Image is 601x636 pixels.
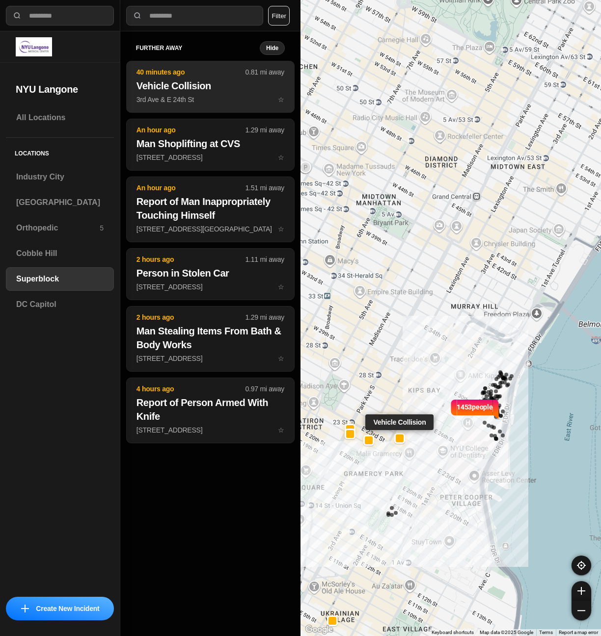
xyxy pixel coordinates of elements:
[137,67,246,77] p: 40 minutes ago
[266,44,278,52] small: Hide
[126,119,295,171] button: An hour ago1.29 mi awayMan Shoplifting at CVS[STREET_ADDRESS]star
[16,222,100,234] h3: Orthopedic
[6,106,114,129] a: All Locations
[6,165,114,189] a: Industry City
[136,44,260,52] h5: further away
[126,426,295,434] a: 4 hours ago0.97 mi awayReport of Person Armed With Knife[STREET_ADDRESS]star
[137,384,246,394] p: 4 hours ago
[137,95,284,104] p: 3rd Ave & E 24th St
[16,171,104,183] h3: Industry City
[137,312,246,322] p: 2 hours ago
[577,607,585,614] img: zoom-out
[137,125,246,135] p: An hour ago
[572,556,591,575] button: recenter
[246,312,284,322] p: 1.29 mi away
[6,191,114,214] a: [GEOGRAPHIC_DATA]
[100,223,104,233] p: 5
[278,426,284,434] span: star
[12,11,22,21] img: search
[303,623,335,636] img: Google
[16,82,104,96] h2: NYU Langone
[16,248,104,259] h3: Cobble Hill
[365,414,434,430] div: Vehicle Collision
[137,153,284,162] p: [STREET_ADDRESS]
[137,195,284,222] h2: Report of Man Inappropriately Touching Himself
[457,402,493,424] p: 1453 people
[16,273,104,285] h3: Superblock
[126,61,295,113] button: 40 minutes ago0.81 mi awayVehicle Collision3rd Ave & E 24th Ststar
[137,266,284,280] h2: Person in Stolen Car
[126,378,295,443] button: 4 hours ago0.97 mi awayReport of Person Armed With Knife[STREET_ADDRESS]star
[6,597,114,620] button: iconCreate New Incident
[539,630,553,635] a: Terms (opens in new tab)
[278,96,284,103] span: star
[246,183,284,193] p: 1.51 mi away
[126,354,295,362] a: 2 hours ago1.29 mi awayMan Stealing Items From Bath & Body Works[STREET_ADDRESS]star
[137,254,246,264] p: 2 hours ago
[21,605,29,612] img: icon
[137,224,284,234] p: [STREET_ADDRESS][GEOGRAPHIC_DATA]
[246,67,284,77] p: 0.81 mi away
[137,396,284,423] h2: Report of Person Armed With Knife
[480,630,533,635] span: Map data ©2025 Google
[6,293,114,316] a: DC Capitol
[577,561,586,570] img: recenter
[16,112,104,124] h3: All Locations
[6,242,114,265] a: Cobble Hill
[278,225,284,233] span: star
[137,354,284,363] p: [STREET_ADDRESS]
[126,153,295,161] a: An hour ago1.29 mi awayMan Shoplifting at CVS[STREET_ADDRESS]star
[126,282,295,291] a: 2 hours ago1.11 mi awayPerson in Stolen Car[STREET_ADDRESS]star
[246,254,284,264] p: 1.11 mi away
[278,283,284,291] span: star
[6,267,114,291] a: Superblock
[137,425,284,435] p: [STREET_ADDRESS]
[137,183,246,193] p: An hour ago
[246,384,284,394] p: 0.97 mi away
[126,306,295,372] button: 2 hours ago1.29 mi awayMan Stealing Items From Bath & Body Works[STREET_ADDRESS]star
[449,398,457,420] img: notch
[260,41,285,55] button: Hide
[493,398,500,420] img: notch
[246,125,284,135] p: 1.29 mi away
[278,153,284,161] span: star
[137,137,284,151] h2: Man Shoplifting at CVS
[268,6,290,25] button: Filter
[16,299,104,310] h3: DC Capitol
[577,587,585,595] img: zoom-in
[394,432,405,443] button: Vehicle Collision
[126,248,295,300] button: 2 hours ago1.11 mi awayPerson in Stolen Car[STREET_ADDRESS]star
[126,95,295,103] a: 40 minutes ago0.81 mi awayVehicle Collision3rd Ave & E 24th Ststar
[6,216,114,240] a: Orthopedic5
[278,355,284,362] span: star
[303,623,335,636] a: Open this area in Google Maps (opens a new window)
[559,630,598,635] a: Report a map error
[133,11,142,21] img: search
[36,604,99,613] p: Create New Incident
[126,225,295,233] a: An hour ago1.51 mi awayReport of Man Inappropriately Touching Himself[STREET_ADDRESS][GEOGRAPHIC_...
[572,581,591,601] button: zoom-in
[16,197,104,208] h3: [GEOGRAPHIC_DATA]
[137,282,284,292] p: [STREET_ADDRESS]
[572,601,591,620] button: zoom-out
[137,324,284,352] h2: Man Stealing Items From Bath & Body Works
[137,79,284,93] h2: Vehicle Collision
[432,629,474,636] button: Keyboard shortcuts
[16,37,52,56] img: logo
[126,177,295,242] button: An hour ago1.51 mi awayReport of Man Inappropriately Touching Himself[STREET_ADDRESS][GEOGRAPHIC_...
[6,138,114,165] h5: Locations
